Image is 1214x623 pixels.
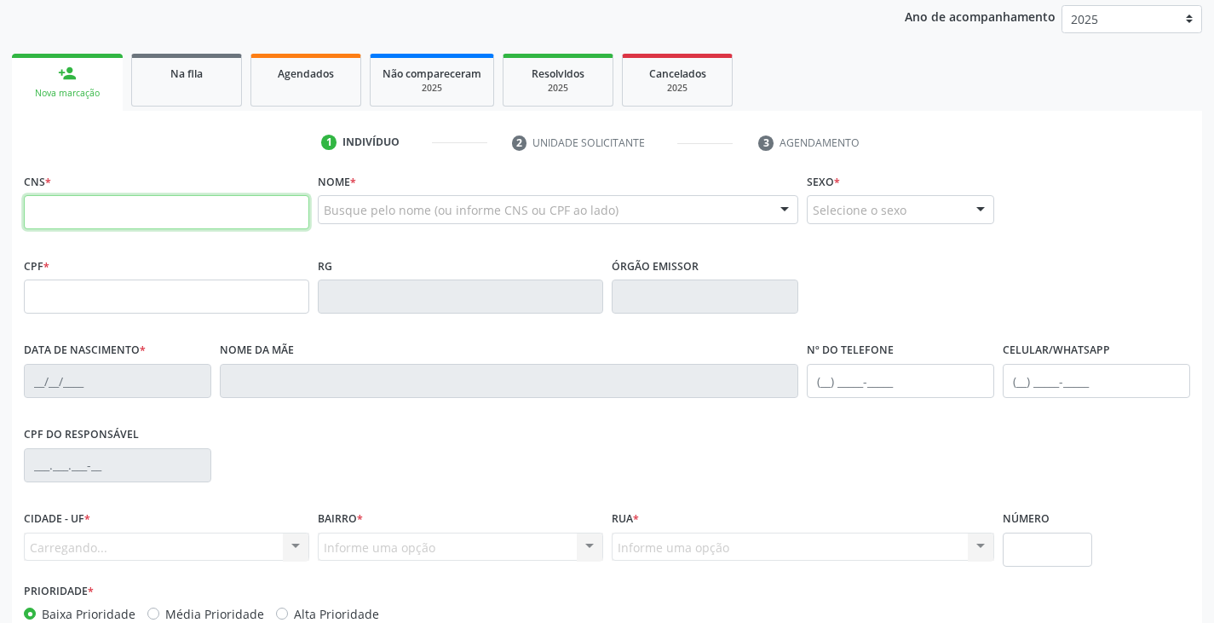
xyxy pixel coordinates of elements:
span: Agendados [278,66,334,81]
label: Data de nascimento [24,337,146,364]
span: Não compareceram [383,66,481,81]
div: 1 [321,135,337,150]
label: Nº do Telefone [807,337,894,364]
span: Resolvidos [532,66,584,81]
div: person_add [58,64,77,83]
div: Nova marcação [24,87,111,100]
div: 2025 [515,82,601,95]
label: Rua [612,506,639,533]
label: CNS [24,169,51,195]
span: Na fila [170,66,203,81]
label: Baixa Prioridade [42,605,135,623]
label: Bairro [318,506,363,533]
span: Busque pelo nome (ou informe CNS ou CPF ao lado) [324,201,619,219]
div: 2025 [635,82,720,95]
label: CPF [24,253,49,280]
div: 2025 [383,82,481,95]
label: Alta Prioridade [294,605,379,623]
label: Sexo [807,169,840,195]
label: CPF do responsável [24,422,139,448]
input: ___.___.___-__ [24,448,211,482]
span: Selecione o sexo [813,201,906,219]
input: (__) _____-_____ [1003,364,1190,398]
label: RG [318,253,332,280]
label: Nome da mãe [220,337,294,364]
p: Ano de acompanhamento [905,5,1056,26]
label: Órgão emissor [612,253,699,280]
input: (__) _____-_____ [807,364,994,398]
label: Celular/WhatsApp [1003,337,1110,364]
div: Indivíduo [342,135,400,150]
label: Número [1003,506,1050,533]
label: Cidade - UF [24,506,90,533]
label: Média Prioridade [165,605,264,623]
input: __/__/____ [24,364,211,398]
label: Nome [318,169,356,195]
span: Cancelados [649,66,706,81]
